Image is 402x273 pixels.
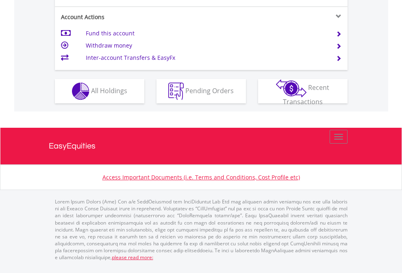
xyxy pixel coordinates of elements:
[112,254,153,261] a: please read more:
[86,39,326,52] td: Withdraw money
[102,173,300,181] a: Access Important Documents (i.e. Terms and Conditions, Cost Profile etc)
[55,79,144,103] button: All Holdings
[168,83,184,100] img: pending_instructions-wht.png
[86,27,326,39] td: Fund this account
[91,86,127,95] span: All Holdings
[258,79,348,103] button: Recent Transactions
[276,79,306,97] img: transactions-zar-wht.png
[86,52,326,64] td: Inter-account Transfers & EasyFx
[55,198,348,261] p: Lorem Ipsum Dolors (Ame) Con a/e SeddOeiusmod tem InciDiduntut Lab Etd mag aliquaen admin veniamq...
[72,83,89,100] img: holdings-wht.png
[55,13,201,21] div: Account Actions
[49,128,354,164] a: EasyEquities
[156,79,246,103] button: Pending Orders
[185,86,234,95] span: Pending Orders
